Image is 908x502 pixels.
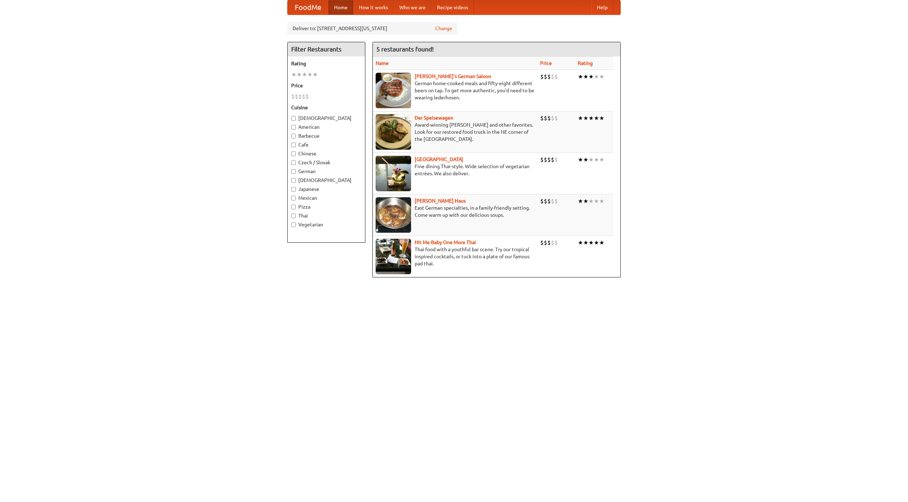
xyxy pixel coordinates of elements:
h4: Filter Restaurants [288,42,365,56]
li: $ [547,239,551,247]
li: $ [551,114,554,122]
h5: Price [291,82,361,89]
a: Who we are [394,0,431,15]
a: Home [328,0,353,15]
li: ★ [583,239,588,247]
h5: Cuisine [291,104,361,111]
img: esthers.jpg [376,73,411,108]
li: ★ [578,114,583,122]
label: Pizza [291,203,361,210]
li: ★ [312,71,318,78]
li: ★ [307,71,312,78]
li: ★ [594,156,599,164]
li: $ [302,93,305,100]
li: $ [554,73,558,81]
li: $ [551,156,554,164]
li: $ [295,93,298,100]
li: $ [544,239,547,247]
a: [GEOGRAPHIC_DATA] [415,156,463,162]
li: ★ [578,73,583,81]
li: $ [544,197,547,205]
li: $ [544,156,547,164]
a: Price [540,60,552,66]
label: Cafe [291,141,361,148]
p: German home-cooked meals and fifty-eight different beers on tap. To get more authentic, you'd nee... [376,80,535,101]
li: ★ [578,156,583,164]
a: FoodMe [288,0,328,15]
h5: Rating [291,60,361,67]
li: ★ [578,197,583,205]
li: $ [298,93,302,100]
li: $ [544,73,547,81]
ng-pluralize: 5 restaurants found! [376,46,434,53]
p: Award-winning [PERSON_NAME] and other favorites. Look for our restored food truck in the NE corne... [376,121,535,143]
a: Der Speisewagen [415,115,453,121]
label: Czech / Slovak [291,159,361,166]
a: Change [435,25,452,32]
a: Help [591,0,613,15]
label: [DEMOGRAPHIC_DATA] [291,177,361,184]
li: ★ [599,197,604,205]
a: Hit Me Baby One More Thai [415,239,476,245]
li: ★ [588,156,594,164]
input: Japanese [291,187,296,192]
li: ★ [583,156,588,164]
li: $ [540,73,544,81]
li: ★ [588,114,594,122]
input: Thai [291,214,296,218]
li: $ [551,73,554,81]
li: ★ [594,197,599,205]
li: ★ [599,156,604,164]
input: American [291,125,296,129]
img: kohlhaus.jpg [376,197,411,233]
p: Fine dining Thai-style. Wide selection of vegetarian entrées. We also deliver. [376,163,535,177]
label: Mexican [291,194,361,202]
input: Barbecue [291,134,296,138]
li: $ [540,197,544,205]
p: East German specialties, in a family-friendly setting. Come warm up with our delicious soups. [376,204,535,219]
label: German [291,168,361,175]
li: ★ [583,114,588,122]
li: $ [547,197,551,205]
img: speisewagen.jpg [376,114,411,150]
label: American [291,123,361,131]
li: $ [554,197,558,205]
label: Thai [291,212,361,219]
img: babythai.jpg [376,239,411,274]
label: Vegetarian [291,221,361,228]
li: $ [547,114,551,122]
input: Cafe [291,143,296,147]
a: [PERSON_NAME] Haus [415,198,466,204]
input: Mexican [291,196,296,200]
li: ★ [599,73,604,81]
li: ★ [588,73,594,81]
a: Rating [578,60,593,66]
li: $ [551,197,554,205]
li: ★ [578,239,583,247]
a: Name [376,60,389,66]
li: $ [554,239,558,247]
a: Recipe videos [431,0,474,15]
li: ★ [588,239,594,247]
li: ★ [297,71,302,78]
input: Pizza [291,205,296,209]
input: [DEMOGRAPHIC_DATA] [291,116,296,121]
input: Vegetarian [291,222,296,227]
label: Chinese [291,150,361,157]
li: ★ [594,73,599,81]
li: $ [554,156,558,164]
li: ★ [588,197,594,205]
a: [PERSON_NAME]'s German Saloon [415,73,491,79]
li: ★ [302,71,307,78]
li: $ [540,156,544,164]
li: ★ [599,239,604,247]
li: $ [554,114,558,122]
div: Deliver to: [STREET_ADDRESS][US_STATE] [287,22,458,35]
label: Barbecue [291,132,361,139]
a: How it works [353,0,394,15]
